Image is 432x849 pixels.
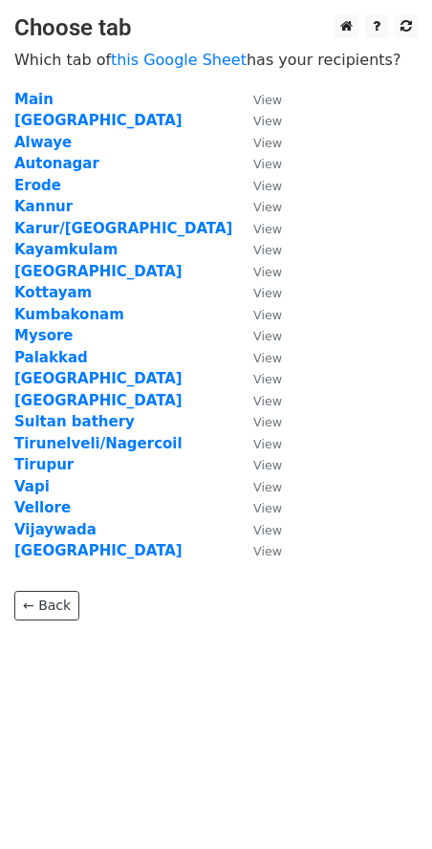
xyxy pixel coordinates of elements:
[14,306,124,323] a: Kumbakonam
[234,413,282,430] a: View
[234,177,282,194] a: View
[234,478,282,495] a: View
[253,480,282,494] small: View
[234,456,282,473] a: View
[14,478,50,495] a: Vapi
[14,499,71,516] a: Vellore
[234,112,282,129] a: View
[14,591,79,620] a: ← Back
[253,179,282,193] small: View
[253,544,282,558] small: View
[14,327,74,344] a: Mysore
[14,241,118,258] a: Kayamkulam
[253,93,282,107] small: View
[234,370,282,387] a: View
[253,243,282,257] small: View
[253,308,282,322] small: View
[234,134,282,151] a: View
[14,456,74,473] a: Tirupur
[253,501,282,515] small: View
[234,91,282,108] a: View
[14,413,135,430] a: Sultan bathery
[14,14,418,42] h3: Choose tab
[234,542,282,559] a: View
[234,349,282,366] a: View
[253,222,282,236] small: View
[14,177,61,194] a: Erode
[234,198,282,215] a: View
[14,134,72,151] a: Alwaye
[14,370,183,387] a: [GEOGRAPHIC_DATA]
[253,394,282,408] small: View
[14,392,183,409] a: [GEOGRAPHIC_DATA]
[253,437,282,451] small: View
[253,114,282,128] small: View
[253,265,282,279] small: View
[234,263,282,280] a: View
[253,523,282,537] small: View
[253,351,282,365] small: View
[14,220,232,237] a: Karur/[GEOGRAPHIC_DATA]
[14,91,54,108] a: Main
[253,458,282,472] small: View
[234,435,282,452] a: View
[253,415,282,429] small: View
[253,200,282,214] small: View
[234,220,282,237] a: View
[253,157,282,171] small: View
[234,327,282,344] a: View
[14,155,99,172] a: Autonagar
[14,542,183,559] a: [GEOGRAPHIC_DATA]
[14,435,183,452] a: Tirunelveli/Nagercoil
[14,50,418,70] p: Which tab of has your recipients?
[234,241,282,258] a: View
[234,306,282,323] a: View
[111,51,247,69] a: this Google Sheet
[253,136,282,150] small: View
[253,329,282,343] small: View
[253,372,282,386] small: View
[234,521,282,538] a: View
[14,521,97,538] a: Vijaywada
[14,263,183,280] a: [GEOGRAPHIC_DATA]
[234,499,282,516] a: View
[14,112,183,129] a: [GEOGRAPHIC_DATA]
[234,284,282,301] a: View
[14,198,73,215] a: Kannur
[14,349,88,366] a: Palakkad
[253,286,282,300] small: View
[234,392,282,409] a: View
[234,155,282,172] a: View
[14,284,92,301] a: Kottayam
